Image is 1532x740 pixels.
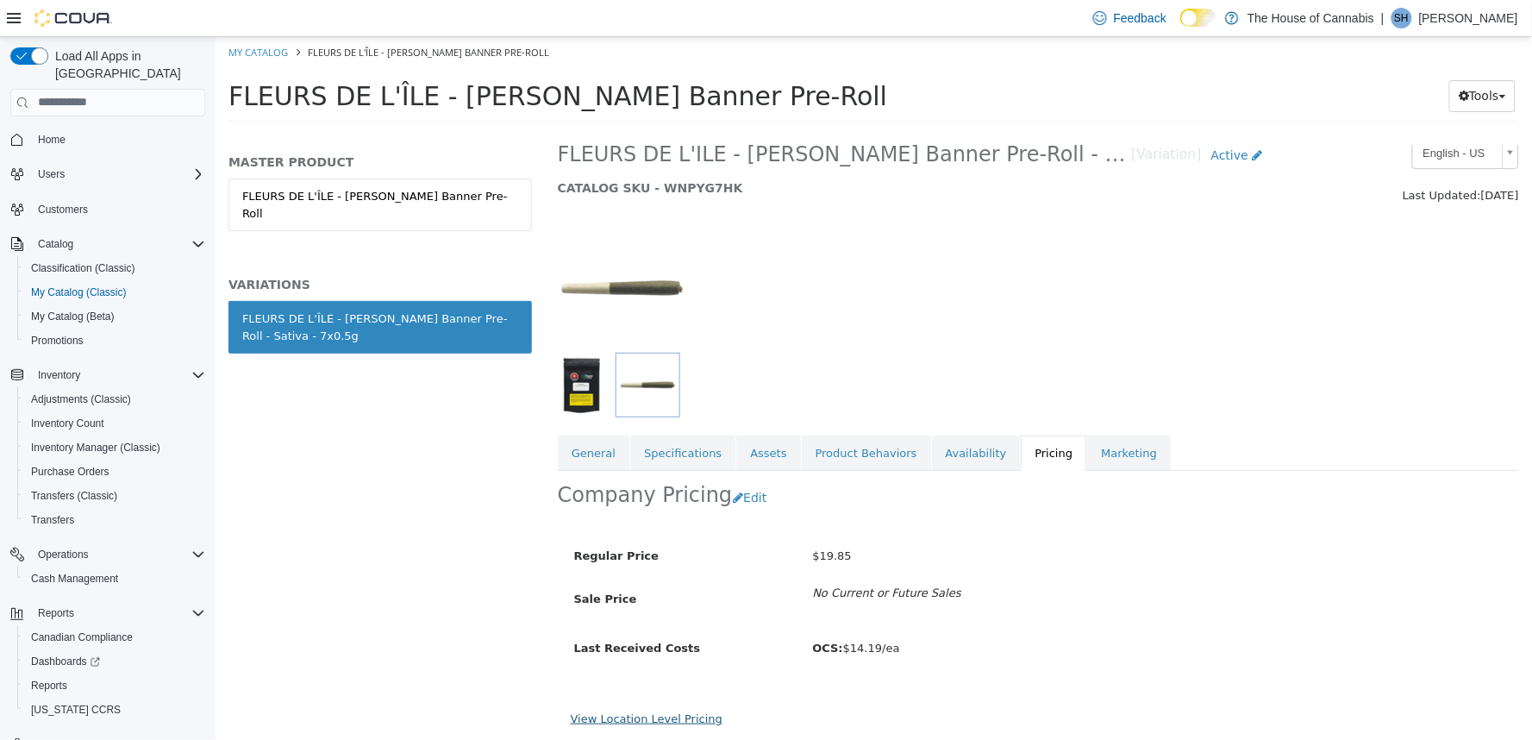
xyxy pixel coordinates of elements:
[1395,8,1410,28] span: SH
[92,9,334,22] span: FLEURS DE L'ÎLE - [PERSON_NAME] Banner Pre-Roll
[1114,9,1166,27] span: Feedback
[24,699,205,720] span: Washington CCRS
[13,141,316,194] a: FLEURS DE L'ÎLE - [PERSON_NAME] Banner Pre-Roll
[521,398,585,435] a: Assets
[24,627,205,648] span: Canadian Compliance
[24,486,205,506] span: Transfers (Classic)
[31,489,117,503] span: Transfers (Classic)
[24,651,205,672] span: Dashboards
[17,304,212,329] button: My Catalog (Beta)
[359,512,443,525] span: Regular Price
[31,164,205,185] span: Users
[24,627,140,648] a: Canadian Compliance
[1247,8,1374,28] p: The House of Cannabis
[17,698,212,722] button: [US_STATE] CCRS
[13,44,672,74] span: FLEURS DE L'ÎLE - [PERSON_NAME] Banner Pre-Roll
[597,549,746,562] i: No Current or Future Sales
[31,392,131,406] span: Adjustments (Classic)
[48,47,205,82] span: Load All Apps in [GEOGRAPHIC_DATA]
[17,508,212,532] button: Transfers
[31,603,81,624] button: Reports
[516,445,560,477] button: Edit
[38,167,65,181] span: Users
[24,437,205,458] span: Inventory Manager (Classic)
[1197,103,1304,132] a: English - US
[31,234,80,254] button: Catalog
[342,398,414,435] a: General
[24,389,205,410] span: Adjustments (Classic)
[31,129,205,150] span: Home
[24,389,138,410] a: Adjustments (Classic)
[24,413,111,434] a: Inventory Count
[31,603,205,624] span: Reports
[1197,103,1280,130] span: English - US
[17,484,212,508] button: Transfers (Classic)
[13,9,72,22] a: My Catalog
[1381,8,1385,28] p: |
[31,679,67,693] span: Reports
[34,9,112,27] img: Cova
[31,544,96,565] button: Operations
[31,544,205,565] span: Operations
[38,606,74,620] span: Reports
[24,413,205,434] span: Inventory Count
[996,111,1033,125] span: Active
[1180,9,1216,27] input: Dark Mode
[31,655,100,668] span: Dashboards
[38,203,88,216] span: Customers
[24,306,205,327] span: My Catalog (Beta)
[31,199,95,220] a: Customers
[1266,152,1304,165] span: [DATE]
[24,699,128,720] a: [US_STATE] CCRS
[24,568,125,589] a: Cash Management
[17,387,212,411] button: Adjustments (Classic)
[31,630,133,644] span: Canadian Compliance
[27,273,303,307] div: FLEURS DE L'ÎLE - [PERSON_NAME] Banner Pre-Roll - Sativa - 7x0.5g
[805,398,871,435] a: Pricing
[31,572,118,586] span: Cash Management
[17,567,212,591] button: Cash Management
[31,310,115,323] span: My Catalog (Beta)
[342,104,916,131] span: FLEURS DE L'ÎLE - [PERSON_NAME] Banner Pre-Roll - Sativa - 7x0.5g
[24,461,205,482] span: Purchase Orders
[38,548,89,561] span: Operations
[24,486,124,506] a: Transfers (Classic)
[342,143,1057,159] h5: CATALOG SKU - WNPYG7HK
[1180,27,1181,28] span: Dark Mode
[31,513,74,527] span: Transfers
[17,256,212,280] button: Classification (Classic)
[3,127,212,152] button: Home
[3,601,212,625] button: Reports
[17,649,212,674] a: Dashboards
[24,258,205,279] span: Classification (Classic)
[3,542,212,567] button: Operations
[13,117,316,133] h5: MASTER PRODUCT
[24,330,205,351] span: Promotions
[415,398,520,435] a: Specifications
[17,329,212,353] button: Promotions
[31,441,160,455] span: Inventory Manager (Classic)
[31,285,127,299] span: My Catalog (Classic)
[38,237,73,251] span: Catalog
[31,465,109,479] span: Purchase Orders
[17,280,212,304] button: My Catalog (Classic)
[24,651,107,672] a: Dashboards
[1391,8,1412,28] div: Sam Hilchie
[31,129,72,150] a: Home
[597,512,637,525] span: $19.85
[24,675,205,696] span: Reports
[872,398,955,435] a: Marketing
[359,605,485,618] span: Last Received Costs
[24,306,122,327] a: My Catalog (Beta)
[359,555,422,568] span: Sale Price
[31,365,205,386] span: Inventory
[24,675,74,696] a: Reports
[342,186,472,316] img: 150
[586,398,716,435] a: Product Behaviors
[24,510,81,530] a: Transfers
[17,674,212,698] button: Reports
[1086,1,1173,35] a: Feedback
[24,461,116,482] a: Purchase Orders
[597,605,685,618] span: $14.19/ea
[916,111,986,125] small: [Variation]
